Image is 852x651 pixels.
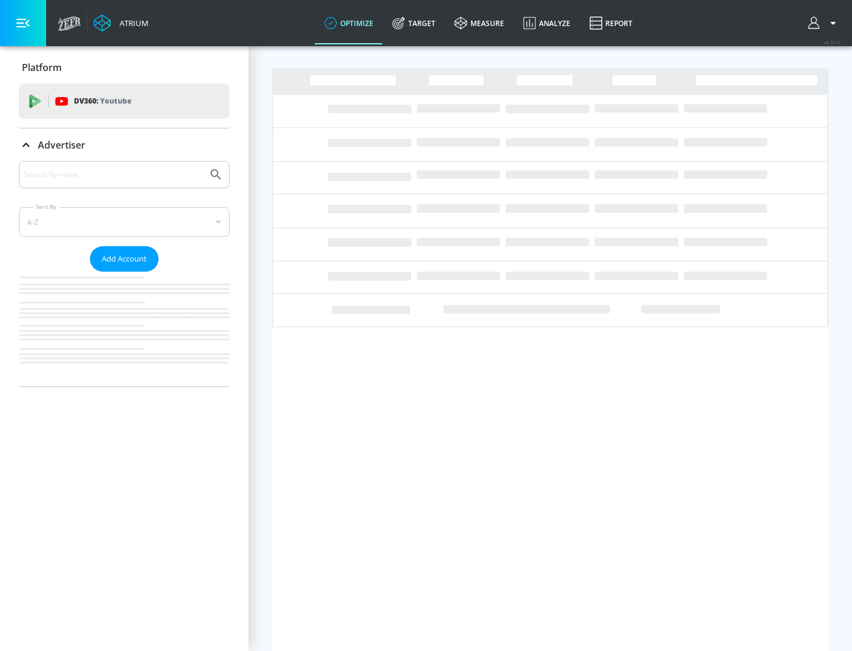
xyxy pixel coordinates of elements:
a: Target [383,2,445,44]
a: Analyze [514,2,580,44]
label: Sort By [34,203,59,211]
a: Report [580,2,642,44]
p: Advertiser [38,138,85,152]
input: Search by name [24,167,203,182]
p: Platform [22,61,62,74]
div: Advertiser [19,128,230,162]
button: Add Account [90,246,159,272]
div: A-Z [19,207,230,237]
a: Atrium [93,14,149,32]
nav: list of Advertiser [19,272,230,386]
span: v 4.32.0 [824,39,840,46]
div: DV360: Youtube [19,83,230,119]
p: DV360: [74,95,131,108]
span: Add Account [102,252,147,266]
div: Advertiser [19,161,230,386]
a: measure [445,2,514,44]
a: optimize [315,2,383,44]
div: Platform [19,51,230,84]
div: Atrium [115,18,149,28]
p: Youtube [100,95,131,107]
